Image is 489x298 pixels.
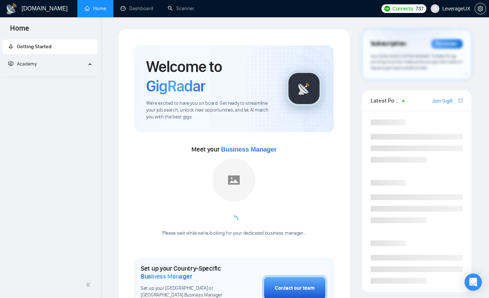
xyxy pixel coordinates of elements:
a: dashboardDashboard [121,5,153,12]
span: Meet your [191,145,276,153]
span: fund-projection-screen [8,61,13,66]
span: 737 [416,5,424,13]
span: user [433,6,438,11]
a: Join GigRadar Slack Community [432,97,457,105]
a: export [458,97,463,104]
span: setting [475,6,486,12]
img: placeholder.png [212,158,255,202]
button: setting [475,3,486,14]
span: export [458,98,463,103]
span: Business Manager [221,146,276,153]
a: searchScanner [168,5,194,12]
div: Please wait while we're looking for your dedicated business manager... [158,230,310,237]
span: Subscription [371,38,406,50]
span: Getting Started [17,44,51,50]
span: Academy [17,61,37,67]
h1: Set up your Country-Specific [141,265,226,280]
img: logo [6,3,17,15]
span: Latest Posts from the GigRadar Community [371,96,400,105]
div: Reminder [431,39,463,49]
span: Business Manager [141,272,192,280]
img: gigradar-logo.png [286,71,322,107]
div: Contact our team [275,284,314,292]
span: Your subscription will be renewed. To keep things running smoothly, make sure your payment method... [371,53,462,71]
span: rocket [8,44,13,49]
span: We're excited to have you on board. Get ready to streamline your job search, unlock new opportuni... [146,100,275,121]
span: Connects: [392,5,414,13]
img: upwork-logo.png [384,6,390,12]
span: Home [4,23,35,38]
a: homeHome [85,5,106,12]
li: Getting Started [3,40,98,54]
span: double-left [86,281,93,288]
a: setting [475,6,486,12]
span: loading [228,215,239,225]
span: Academy [8,61,37,67]
h1: Welcome to [146,57,275,96]
div: Open Intercom Messenger [465,274,482,291]
li: Academy Homepage [3,74,98,79]
span: GigRadar [146,76,205,96]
